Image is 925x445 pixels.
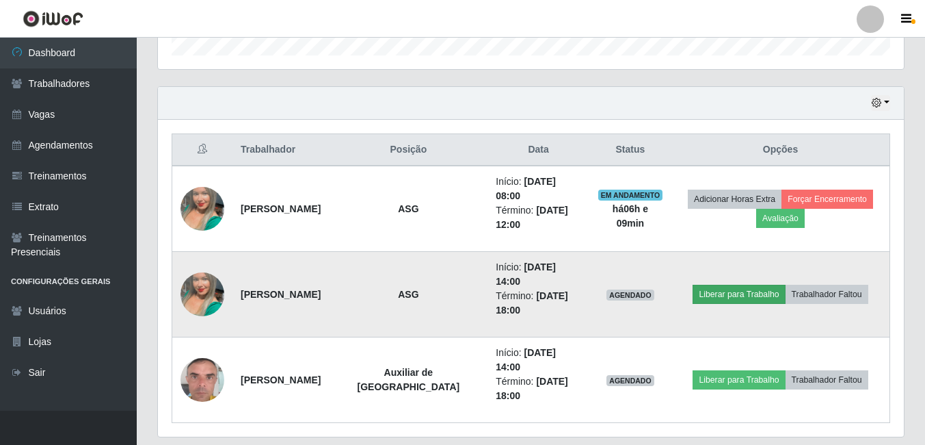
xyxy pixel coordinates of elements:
[606,375,654,386] span: AGENDADO
[786,370,868,390] button: Trabalhador Faltou
[786,285,868,304] button: Trabalhador Faltou
[398,203,418,214] strong: ASG
[496,175,581,203] li: Início:
[496,374,581,403] li: Término:
[671,134,890,166] th: Opções
[180,341,224,419] img: 1707834937806.jpeg
[241,289,321,300] strong: [PERSON_NAME]
[589,134,671,166] th: Status
[598,190,663,201] span: EM ANDAMENTO
[606,290,654,301] span: AGENDADO
[613,203,648,229] strong: há 06 h e 09 min
[496,289,581,318] li: Término:
[180,255,224,333] img: 1684607735548.jpeg
[693,285,785,304] button: Liberar para Trabalho
[358,367,460,392] strong: Auxiliar de [GEOGRAPHIC_DATA]
[241,374,321,385] strong: [PERSON_NAME]
[496,176,556,201] time: [DATE] 08:00
[496,262,556,287] time: [DATE] 14:00
[496,346,581,374] li: Início:
[241,203,321,214] strong: [PERSON_NAME]
[688,190,781,209] button: Adicionar Horas Extra
[487,134,589,166] th: Data
[496,260,581,289] li: Início:
[23,10,83,27] img: CoreUI Logo
[232,134,329,166] th: Trabalhador
[756,209,805,228] button: Avaliação
[496,347,556,372] time: [DATE] 14:00
[496,203,581,232] li: Término:
[329,134,487,166] th: Posição
[180,170,224,248] img: 1684607735548.jpeg
[693,370,785,390] button: Liberar para Trabalho
[398,289,418,300] strong: ASG
[781,190,873,209] button: Forçar Encerramento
